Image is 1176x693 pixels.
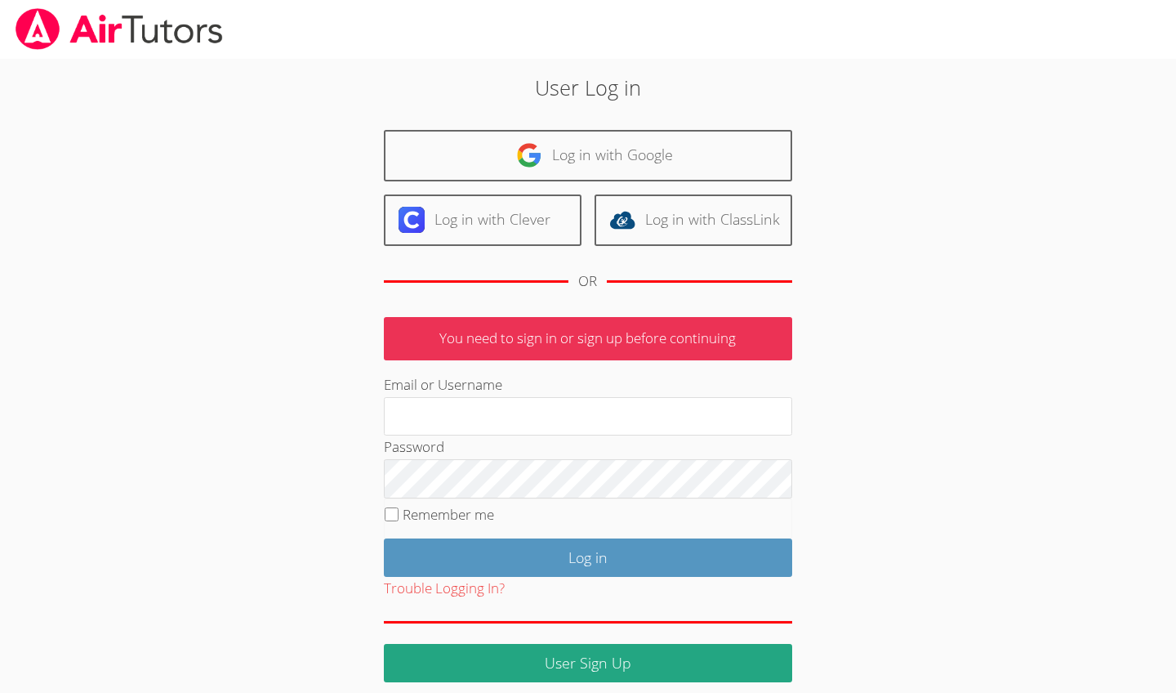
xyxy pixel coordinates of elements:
[384,317,792,360] p: You need to sign in or sign up before continuing
[384,644,792,682] a: User Sign Up
[14,8,225,50] img: airtutors_banner-c4298cdbf04f3fff15de1276eac7730deb9818008684d7c2e4769d2f7ddbe033.png
[516,142,542,168] img: google-logo-50288ca7cdecda66e5e0955fdab243c47b7ad437acaf1139b6f446037453330a.svg
[595,194,792,246] a: Log in with ClassLink
[399,207,425,233] img: clever-logo-6eab21bc6e7a338710f1a6ff85c0baf02591cd810cc4098c63d3a4b26e2feb20.svg
[384,539,792,577] input: Log in
[270,72,906,103] h2: User Log in
[403,505,494,524] label: Remember me
[384,437,444,456] label: Password
[384,194,581,246] a: Log in with Clever
[384,577,505,601] button: Trouble Logging In?
[609,207,635,233] img: classlink-logo-d6bb404cc1216ec64c9a2012d9dc4662098be43eaf13dc465df04b49fa7ab582.svg
[578,270,597,293] div: OR
[384,375,502,394] label: Email or Username
[384,130,792,181] a: Log in with Google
